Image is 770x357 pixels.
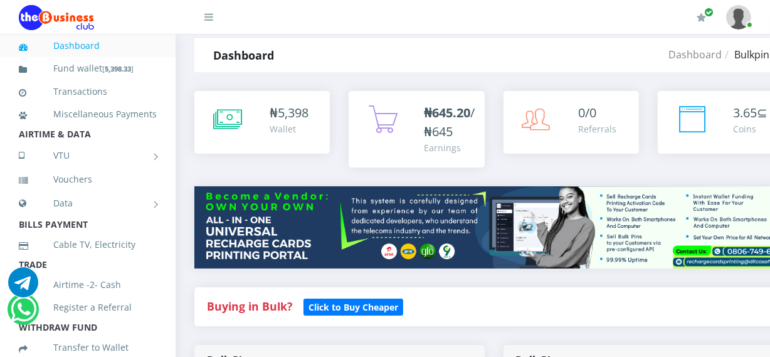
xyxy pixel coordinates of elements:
div: Referrals [579,122,617,136]
a: Click to Buy Cheaper [303,299,403,314]
a: VTU [19,140,157,171]
span: 0/0 [579,104,597,121]
a: Register a Referral [19,293,157,322]
span: /₦645 [424,104,475,140]
a: Vouchers [19,165,157,194]
div: ⊆ [733,104,767,122]
a: Data [19,188,157,219]
b: ₦645.20 [424,104,470,121]
img: Logo [19,5,94,30]
strong: Dashboard [213,48,274,63]
div: Coins [733,122,767,136]
a: Cable TV, Electricity [19,230,157,259]
strong: Buying in Bulk? [207,299,292,314]
a: 0/0 Referrals [504,91,639,154]
a: Chat for support [11,304,36,324]
a: ₦645.20/₦645 Earnings [349,91,484,168]
a: Dashboard [19,31,157,60]
b: 5,398.33 [105,64,131,73]
a: ₦5,398 Wallet [194,91,330,154]
a: Miscellaneous Payments [19,100,157,129]
img: User [726,5,751,29]
i: Renew/Upgrade Subscription [697,13,706,23]
small: [ ] [102,64,134,73]
a: Chat for support [8,277,38,297]
span: Renew/Upgrade Subscription [704,8,714,17]
div: Earnings [424,141,475,154]
a: Transactions [19,77,157,106]
a: Fund wallet[5,398.33] [19,54,157,83]
div: Wallet [270,122,309,136]
a: Airtime -2- Cash [19,270,157,299]
span: 3.65 [733,104,757,121]
span: 5,398 [278,104,309,121]
b: Click to Buy Cheaper [309,301,398,313]
a: Dashboard [668,48,722,61]
div: ₦ [270,104,309,122]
